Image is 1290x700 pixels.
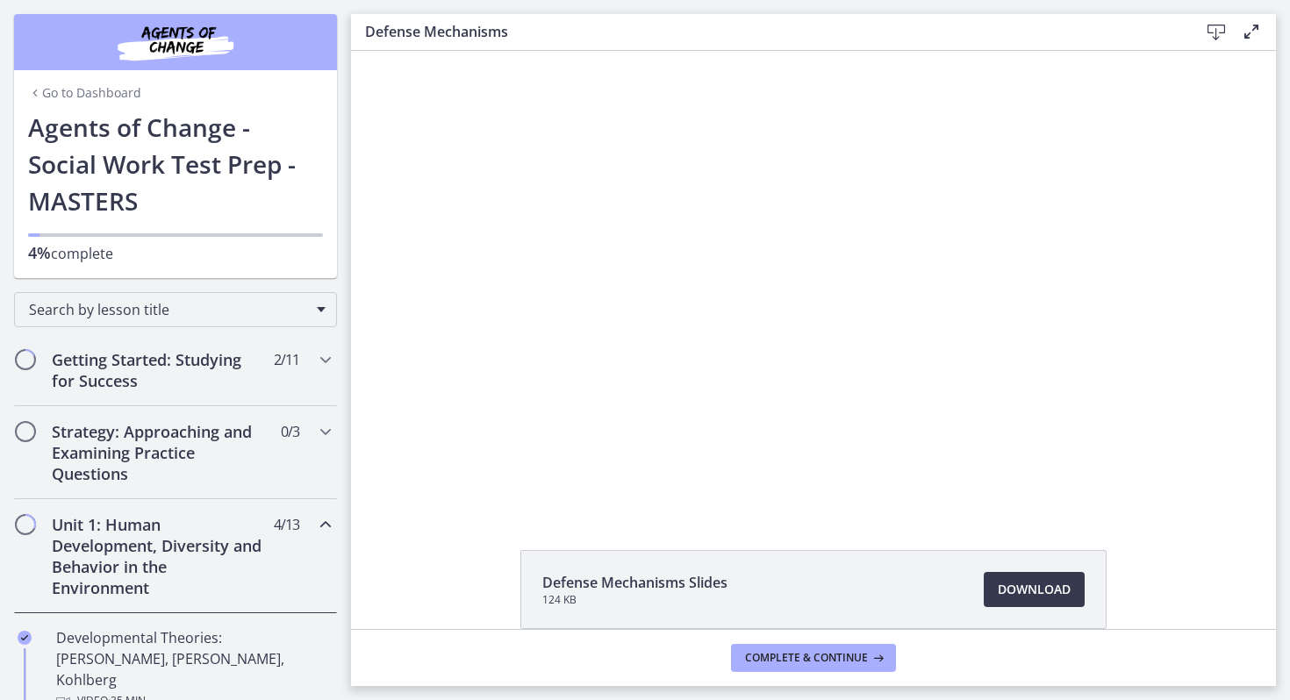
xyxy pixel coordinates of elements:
span: 4% [28,242,51,263]
h2: Strategy: Approaching and Examining Practice Questions [52,421,266,484]
div: Search by lesson title [14,292,337,327]
span: Download [998,579,1071,600]
i: Completed [18,631,32,645]
h3: Defense Mechanisms [365,21,1171,42]
h2: Unit 1: Human Development, Diversity and Behavior in the Environment [52,514,266,598]
span: 124 KB [542,593,727,607]
a: Download [984,572,1085,607]
a: Go to Dashboard [28,84,141,102]
span: 2 / 11 [274,349,299,370]
span: Defense Mechanisms Slides [542,572,727,593]
span: 4 / 13 [274,514,299,535]
span: 0 / 3 [281,421,299,442]
p: complete [28,242,323,264]
h2: Getting Started: Studying for Success [52,349,266,391]
h1: Agents of Change - Social Work Test Prep - MASTERS [28,109,323,219]
img: Agents of Change [70,21,281,63]
span: Search by lesson title [29,300,308,319]
iframe: To enrich screen reader interactions, please activate Accessibility in Grammarly extension settings [351,51,1276,510]
button: Complete & continue [731,644,896,672]
span: Complete & continue [745,651,868,665]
